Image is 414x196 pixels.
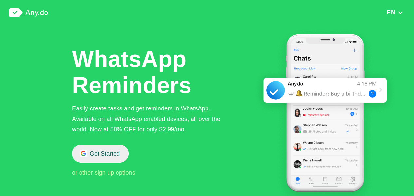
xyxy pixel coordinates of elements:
div: Easily create tasks and get reminders in WhatsApp. Available on all WhatsApp enabled devices, all... [72,103,231,135]
span: EN [387,9,395,16]
span: or other sign up options [72,169,135,176]
img: down [397,10,403,15]
h1: WhatsApp Reminders [72,46,193,98]
button: EN [385,9,405,16]
img: logo [9,8,48,17]
button: Get Started [72,145,129,163]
